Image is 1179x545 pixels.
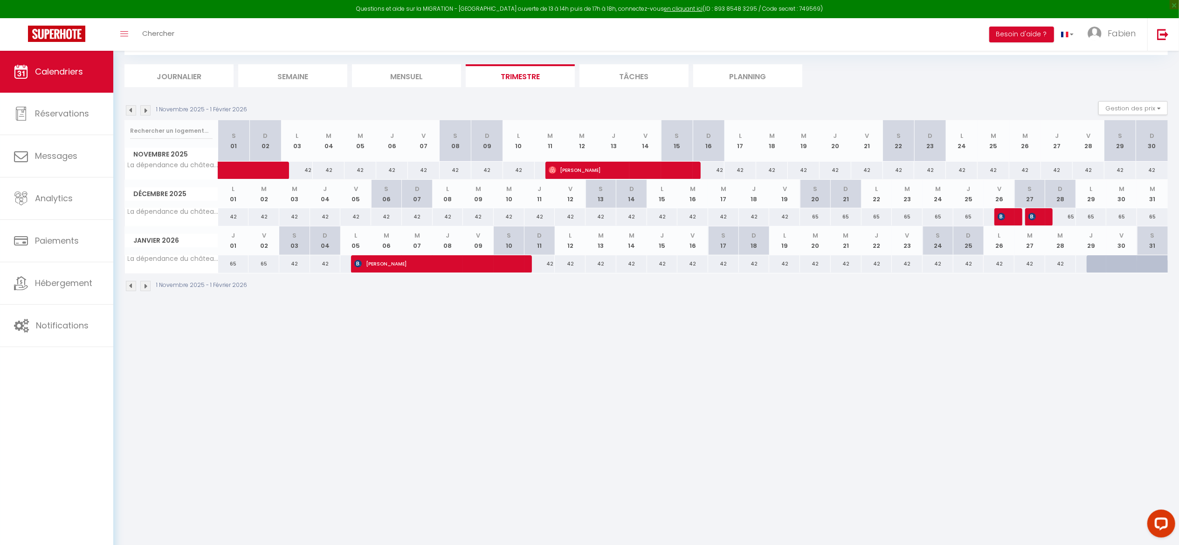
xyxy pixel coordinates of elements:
p: 1 Novembre 2025 - 1 Février 2026 [156,105,247,114]
th: 04 [313,120,345,162]
div: 42 [371,208,402,225]
th: 28 [1045,180,1076,208]
abbr: V [421,131,426,140]
div: 42 [279,208,310,225]
th: 17 [708,226,739,255]
a: en cliquant ici [664,5,703,13]
th: 17 [708,180,739,208]
li: Tâches [579,64,689,87]
abbr: M [843,231,849,240]
div: 42 [218,208,249,225]
div: 42 [946,162,978,179]
th: 07 [402,180,433,208]
div: 42 [647,208,678,225]
abbr: S [453,131,457,140]
div: 65 [1137,208,1168,225]
div: 65 [862,208,892,225]
th: 29 [1076,180,1107,208]
div: 42 [616,255,647,272]
th: 08 [440,120,471,162]
abbr: D [538,231,542,240]
div: 42 [1073,162,1104,179]
div: 42 [739,208,770,225]
abbr: L [569,231,572,240]
abbr: M [1058,231,1063,240]
div: 42 [408,162,440,179]
button: Besoin d'aide ? [989,27,1054,42]
div: 42 [769,208,800,225]
li: Semaine [238,64,347,87]
span: Décembre 2025 [125,187,218,201]
div: 42 [953,255,984,272]
th: 19 [769,226,800,255]
th: 13 [586,180,616,208]
abbr: M [548,131,553,140]
th: 16 [693,120,724,162]
div: 42 [708,208,739,225]
abbr: D [1150,131,1154,140]
span: [PERSON_NAME] [998,208,1008,225]
th: 04 [310,226,341,255]
abbr: S [232,131,236,140]
abbr: L [446,184,449,193]
th: 12 [566,120,598,162]
abbr: S [675,131,679,140]
div: 65 [248,255,279,272]
div: 42 [1045,255,1076,272]
abbr: J [1089,231,1093,240]
th: 08 [433,180,463,208]
th: 03 [279,180,310,208]
span: Messages [35,150,77,162]
th: 03 [279,226,310,255]
span: Janvier 2026 [125,234,218,247]
div: 42 [433,208,463,225]
th: 23 [892,180,923,208]
div: 42 [376,162,408,179]
div: 65 [923,208,953,225]
div: 42 [724,162,756,179]
abbr: M [598,231,604,240]
th: 11 [524,180,555,208]
span: Hébergement [35,277,92,289]
th: 18 [739,180,770,208]
abbr: L [960,131,963,140]
input: Rechercher un logement... [130,123,213,139]
div: 42 [914,162,946,179]
abbr: M [721,184,726,193]
div: 65 [800,208,831,225]
th: 30 [1106,226,1137,255]
abbr: L [739,131,742,140]
abbr: D [415,184,420,193]
th: 06 [371,226,402,255]
th: 13 [598,120,629,162]
abbr: M [629,231,634,240]
a: Chercher [135,18,181,51]
div: 42 [892,255,923,272]
div: 42 [279,255,310,272]
img: ... [1088,27,1102,41]
div: 42 [440,162,471,179]
abbr: J [752,184,756,193]
div: 65 [218,255,249,272]
abbr: M [579,131,585,140]
abbr: V [783,184,787,193]
th: 02 [248,226,279,255]
div: 42 [402,208,433,225]
li: Mensuel [352,64,461,87]
th: 16 [677,226,708,255]
th: 19 [788,120,820,162]
th: 11 [524,226,555,255]
abbr: D [844,184,848,193]
th: 15 [647,180,678,208]
th: 08 [433,226,463,255]
span: La dépendance du château de [GEOGRAPHIC_DATA]. [126,208,220,215]
abbr: D [1058,184,1063,193]
abbr: J [231,231,235,240]
abbr: J [660,231,664,240]
div: 42 [769,255,800,272]
th: 06 [371,180,402,208]
th: 31 [1137,180,1168,208]
div: 42 [555,208,586,225]
th: 26 [984,180,1014,208]
li: Planning [693,64,802,87]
